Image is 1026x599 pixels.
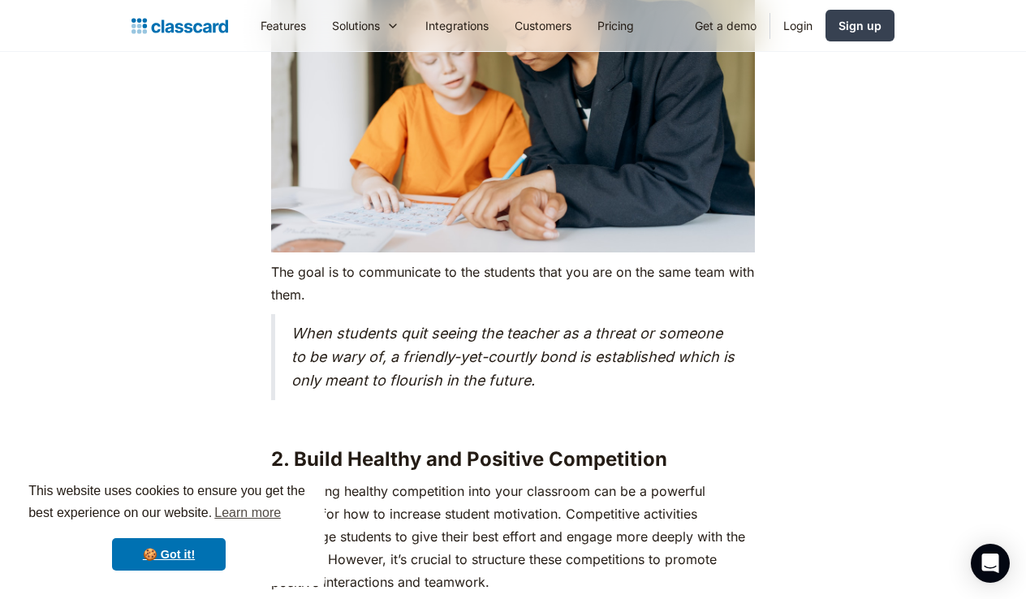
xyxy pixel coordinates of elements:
[838,17,882,34] div: Sign up
[112,538,226,571] a: dismiss cookie message
[271,408,755,431] p: ‍
[319,7,412,44] div: Solutions
[332,17,380,34] div: Solutions
[502,7,584,44] a: Customers
[271,480,755,593] p: Introducing healthy competition into your classroom can be a powerful method for how to increase ...
[291,325,735,389] em: When students quit seeing the teacher as a threat or someone to be wary of, a friendly-yet-courtl...
[412,7,502,44] a: Integrations
[131,15,228,37] a: home
[212,501,283,525] a: learn more about cookies
[682,7,769,44] a: Get a demo
[28,481,309,525] span: This website uses cookies to ensure you get the best experience on our website.
[971,544,1010,583] div: Open Intercom Messenger
[826,10,895,41] a: Sign up
[271,447,667,471] strong: 2. Build Healthy and Positive Competition
[271,261,755,306] p: The goal is to communicate to the students that you are on the same team with them.
[584,7,647,44] a: Pricing
[770,7,826,44] a: Login
[248,7,319,44] a: Features
[13,466,325,586] div: cookieconsent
